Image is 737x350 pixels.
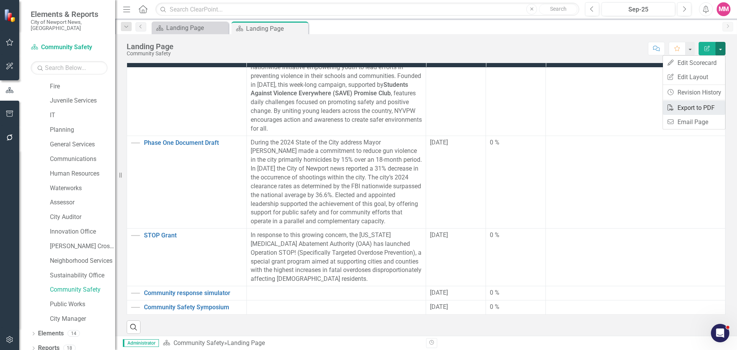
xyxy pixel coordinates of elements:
a: Sustainability Office [50,271,115,280]
td: Double-Click to Edit [426,229,486,286]
div: 0 % [490,303,542,312]
a: Planning [50,126,115,134]
span: Administrator [123,339,159,347]
a: Email Page [663,115,725,129]
td: Double-Click to Edit Right Click for Context Menu [127,300,247,315]
button: Search [539,4,577,15]
div: Landing Page [227,339,265,347]
a: City Auditor [50,213,115,222]
a: Neighborhood Services [50,257,115,265]
p: In response to this growing concern, the [US_STATE] [MEDICAL_DATA] Abatement Authority (OAA) has ... [251,231,422,284]
span: During the 2024 State of the City address Mayor [PERSON_NAME] made a commitment to reduce gun vio... [251,139,422,181]
input: Search Below... [31,61,107,75]
a: Community response simulator [144,290,243,297]
td: Double-Click to Edit [246,136,426,228]
td: Double-Click to Edit [486,52,546,136]
p: is a nationwide initiative empowering youth to lead efforts in preventing violence in their schoo... [251,54,422,133]
td: Double-Click to Edit [546,136,725,228]
span: [DATE] [430,289,448,296]
td: Double-Click to Edit [486,286,546,300]
td: Double-Click to Edit [246,229,426,286]
iframe: Intercom live chat [711,324,729,342]
a: Fire [50,82,115,91]
div: 0 % [490,231,542,240]
a: STOP Grant [144,232,243,239]
td: Double-Click to Edit [546,286,725,300]
td: Double-Click to Edit [486,229,546,286]
td: Double-Click to Edit [546,52,725,136]
a: Edit Scorecard [663,56,725,70]
td: Double-Click to Edit [486,136,546,228]
a: Human Resources [50,169,115,178]
small: City of Newport News, [GEOGRAPHIC_DATA] [31,19,107,32]
a: Landing Page [154,23,226,33]
span: [DATE] [430,231,448,239]
a: City Manager [50,315,115,323]
span: [DATE] [430,139,448,146]
a: Waterworks [50,184,115,193]
a: Community Safety [50,285,115,294]
td: Double-Click to Edit Right Click for Context Menu [127,286,247,300]
img: Not Started [131,231,140,240]
a: Innovation Office [50,227,115,236]
td: Double-Click to Edit [246,52,426,136]
button: Sep-25 [601,2,675,16]
a: Juvenile Services [50,96,115,105]
a: Revision History [663,85,725,100]
a: Public Works [50,300,115,309]
span: [DATE] [430,303,448,310]
img: Not Started [131,303,140,312]
span: Elements & Reports [31,10,107,19]
td: Double-Click to Edit [246,300,426,315]
div: Community Safety [127,51,174,56]
a: Community Violence Prevention Week [144,54,243,68]
td: Double-Click to Edit [426,286,486,300]
td: Double-Click to Edit [426,52,486,136]
div: » [163,339,420,348]
a: Assessor [50,198,115,207]
div: 14 [68,330,80,337]
div: Landing Page [127,42,174,51]
td: Double-Click to Edit [426,300,486,315]
a: Elements [38,329,64,338]
td: Double-Click to Edit Right Click for Context Menu [127,136,247,228]
a: Edit Layout [663,70,725,84]
a: [PERSON_NAME] Crossing [50,242,115,251]
a: Community Safety [31,43,107,52]
button: MM [717,2,730,16]
img: ClearPoint Strategy [3,8,18,22]
a: Export to PDF [663,101,725,115]
div: Sep-25 [604,5,673,14]
a: IT [50,111,115,120]
div: Landing Page [246,24,306,33]
div: Landing Page [166,23,226,33]
td: Double-Click to Edit [546,229,725,286]
a: Phase One Document Draft [144,139,243,146]
input: Search ClearPoint... [155,3,579,16]
td: Double-Click to Edit [486,300,546,315]
td: Double-Click to Edit Right Click for Context Menu [127,229,247,286]
img: Not Started [131,289,140,298]
div: 0 % [490,289,542,297]
td: Double-Click to Edit [426,136,486,228]
a: Communications [50,155,115,164]
td: Double-Click to Edit [246,286,426,300]
img: Not Started [131,138,140,148]
td: Double-Click to Edit [546,300,725,315]
span: Search [550,6,567,12]
a: General Services [50,140,115,149]
td: Double-Click to Edit Right Click for Context Menu [127,52,247,136]
a: Community Safety Symposium [144,304,243,311]
a: Community Safety [174,339,224,347]
div: 0 % [490,138,542,147]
